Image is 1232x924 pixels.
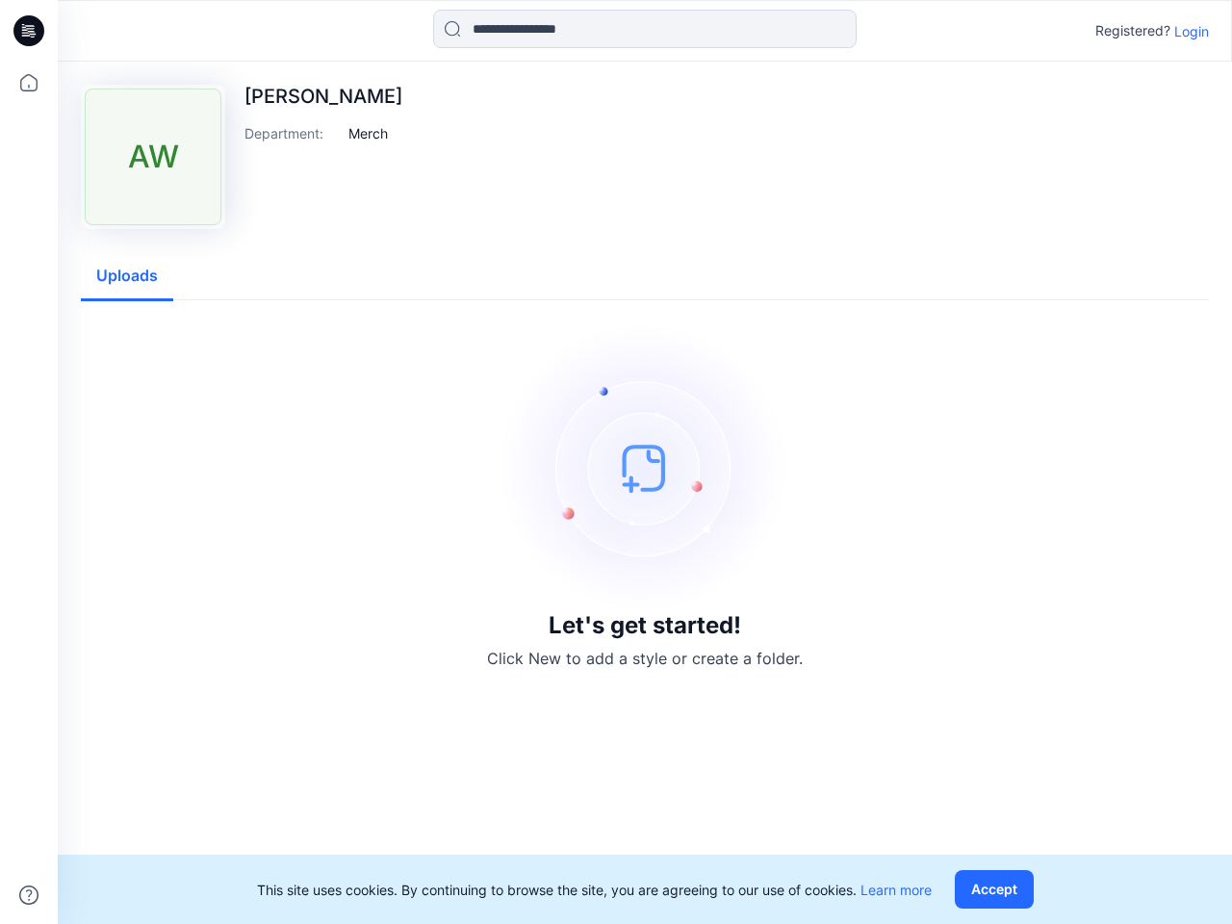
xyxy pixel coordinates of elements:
[244,85,402,108] p: [PERSON_NAME]
[500,323,789,612] img: empty-state-image.svg
[85,89,221,225] div: AW
[1174,21,1209,41] p: Login
[257,880,932,900] p: This site uses cookies. By continuing to browse the site, you are agreeing to our use of cookies.
[81,252,173,301] button: Uploads
[549,612,741,639] h3: Let's get started!
[244,123,341,143] p: Department :
[1095,19,1170,42] p: Registered?
[487,647,803,670] p: Click New to add a style or create a folder.
[955,870,1034,909] button: Accept
[860,882,932,898] a: Learn more
[348,123,388,143] p: Merch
